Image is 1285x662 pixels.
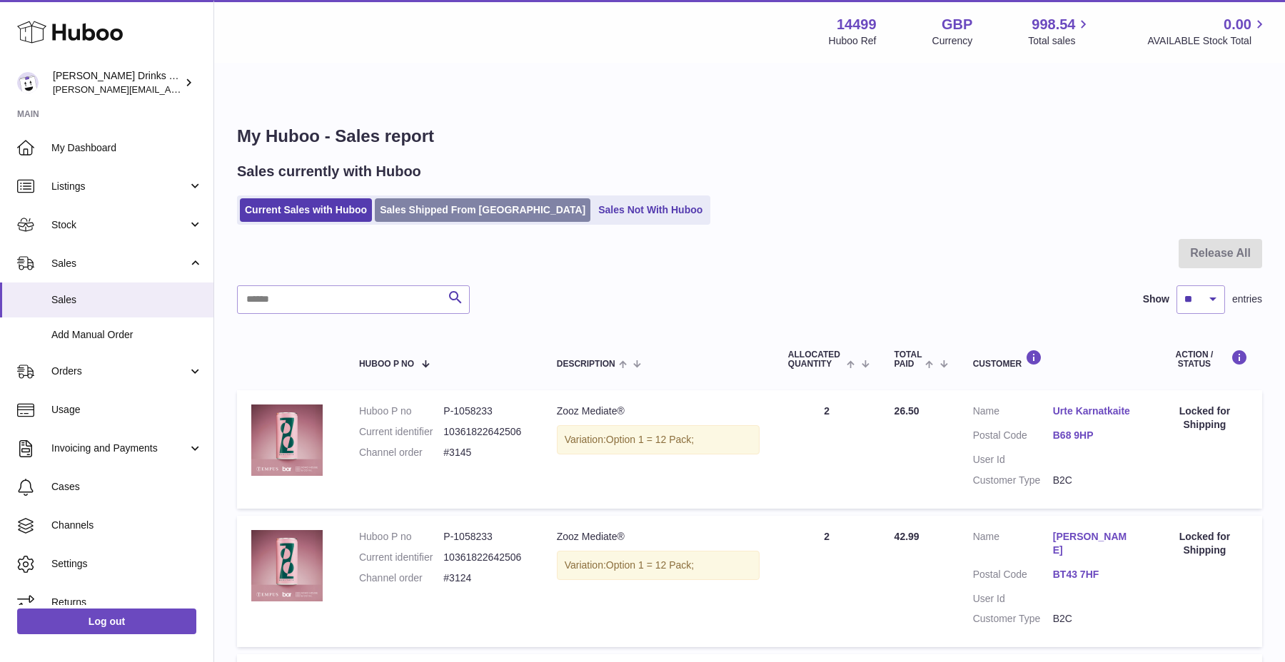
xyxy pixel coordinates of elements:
dd: #3145 [443,446,528,459]
span: Add Manual Order [51,328,203,342]
span: Sales [51,293,203,307]
span: Stock [51,218,188,232]
span: Invoicing and Payments [51,442,188,455]
dt: Channel order [359,571,443,585]
span: 42.99 [895,531,919,542]
span: Cases [51,480,203,494]
h1: My Huboo - Sales report [237,125,1262,148]
span: Option 1 = 12 Pack; [606,434,694,445]
dt: Current identifier [359,425,443,439]
span: Usage [51,403,203,417]
span: ALLOCATED Quantity [788,350,843,369]
span: Huboo P no [359,360,414,369]
img: MEDIATE_1_68be7b9d-234d-4eb2-b0ee-639b03038b08.png [251,404,323,476]
div: Variation: [557,425,760,454]
a: Sales Shipped From [GEOGRAPHIC_DATA] [375,198,590,222]
a: BT43 7HF [1053,568,1133,581]
dt: Customer Type [973,474,1053,487]
div: [PERSON_NAME] Drinks LTD (t/a Zooz) [53,69,181,96]
a: Log out [17,608,196,634]
td: 2 [774,390,880,509]
div: Locked for Shipping [1161,530,1248,557]
span: Total paid [895,350,922,369]
h2: Sales currently with Huboo [237,162,421,181]
span: [PERSON_NAME][EMAIL_ADDRESS][DOMAIN_NAME] [53,83,286,95]
span: 998.54 [1032,15,1075,34]
span: Returns [51,596,203,609]
label: Show [1143,292,1169,306]
img: daniel@zoosdrinks.com [17,72,39,93]
span: Description [557,360,615,369]
dd: 10361822642506 [443,425,528,439]
div: Currency [932,34,973,48]
dt: User Id [973,453,1053,467]
div: Zooz Mediate® [557,404,760,418]
span: Option 1 = 12 Pack; [606,559,694,571]
dt: User Id [973,592,1053,606]
dd: #3124 [443,571,528,585]
a: 0.00 AVAILABLE Stock Total [1147,15,1268,48]
span: My Dashboard [51,141,203,155]
dt: Name [973,530,1053,561]
div: Locked for Shipping [1161,404,1248,432]
span: Channels [51,519,203,532]
dt: Huboo P no [359,530,443,544]
span: AVAILABLE Stock Total [1147,34,1268,48]
span: Sales [51,257,188,270]
strong: GBP [942,15,972,34]
a: 998.54 Total sales [1028,15,1092,48]
dd: B2C [1053,612,1133,626]
dt: Channel order [359,446,443,459]
dt: Name [973,404,1053,422]
span: Orders [51,365,188,378]
a: Sales Not With Huboo [593,198,707,222]
span: 0.00 [1224,15,1251,34]
div: Action / Status [1161,350,1248,369]
div: Zooz Mediate® [557,530,760,544]
span: Settings [51,557,203,571]
dd: B2C [1053,474,1133,487]
span: 26.50 [895,405,919,417]
dt: Huboo P no [359,404,443,418]
dt: Customer Type [973,612,1053,626]
a: Current Sales with Huboo [240,198,372,222]
div: Variation: [557,551,760,580]
div: Customer [973,350,1133,369]
span: Total sales [1028,34,1092,48]
dd: P-1058233 [443,404,528,418]
span: Listings [51,180,188,193]
dd: 10361822642506 [443,551,528,564]
dd: P-1058233 [443,530,528,544]
a: [PERSON_NAME] [1053,530,1133,557]
dt: Current identifier [359,551,443,564]
dt: Postal Code [973,568,1053,585]
a: B68 9HP [1053,429,1133,442]
img: MEDIATE_1_68be7b9d-234d-4eb2-b0ee-639b03038b08.png [251,530,323,601]
strong: 14499 [837,15,877,34]
a: Urte Karnatkaite [1053,404,1133,418]
span: entries [1232,292,1262,306]
dt: Postal Code [973,429,1053,446]
td: 2 [774,516,880,647]
div: Huboo Ref [829,34,877,48]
